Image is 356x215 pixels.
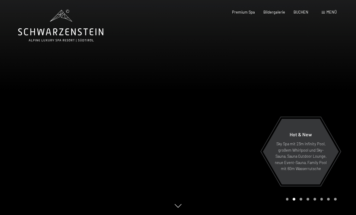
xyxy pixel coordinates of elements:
[286,198,289,201] div: Carousel Page 1
[294,10,308,14] a: BUCHEN
[275,141,327,172] p: Sky Spa mit 23m Infinity Pool, großem Whirlpool und Sky-Sauna, Sauna Outdoor Lounge, neue Event-S...
[300,198,302,201] div: Carousel Page 3
[232,10,255,14] a: Premium Spa
[313,198,316,201] div: Carousel Page 5
[293,198,295,201] div: Carousel Page 2 (Current Slide)
[320,198,323,201] div: Carousel Page 6
[263,10,285,14] a: Bildergalerie
[262,119,339,185] a: Hot & New Sky Spa mit 23m Infinity Pool, großem Whirlpool und Sky-Sauna, Sauna Outdoor Lounge, ne...
[334,198,337,201] div: Carousel Page 8
[327,198,330,201] div: Carousel Page 7
[284,198,337,201] div: Carousel Pagination
[290,131,312,137] span: Hot & New
[326,10,337,14] span: Menü
[307,198,309,201] div: Carousel Page 4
